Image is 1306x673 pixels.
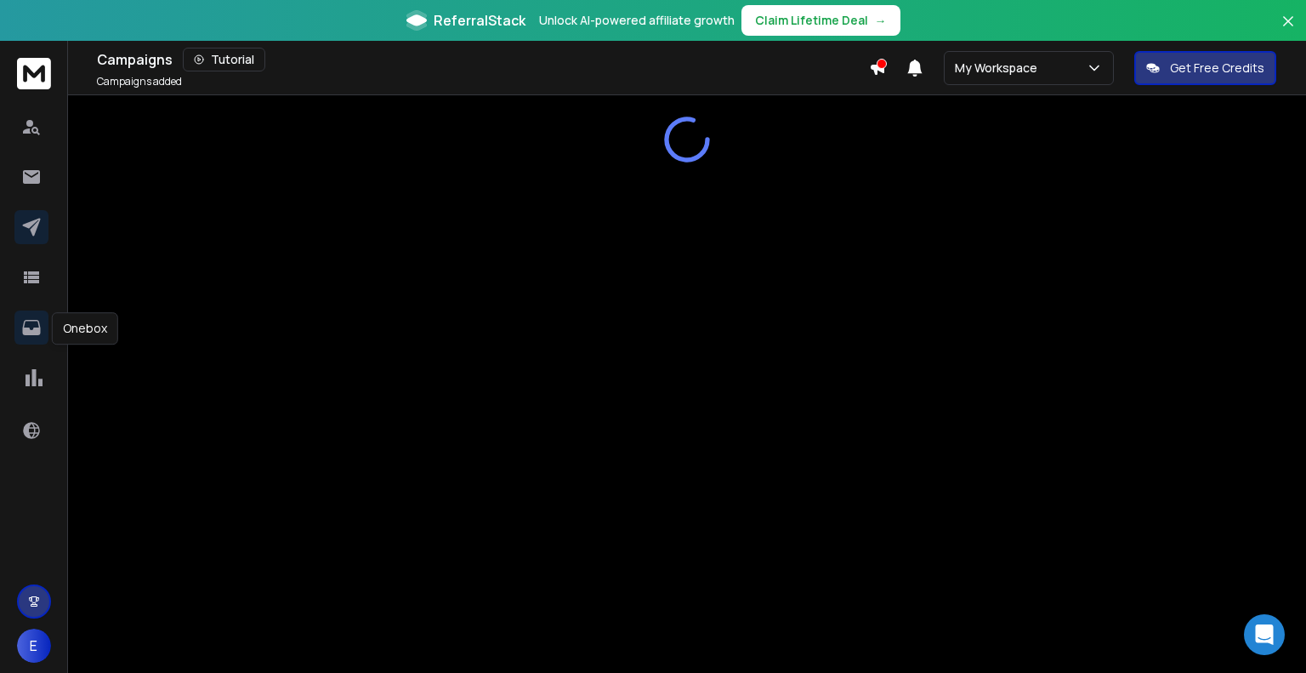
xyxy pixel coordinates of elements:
span: ReferralStack [434,10,525,31]
p: Unlock AI-powered affiliate growth [539,12,735,29]
button: E [17,629,51,663]
button: Get Free Credits [1134,51,1276,85]
span: → [875,12,887,29]
div: Onebox [52,312,118,345]
p: Campaigns added [97,75,182,88]
div: Campaigns [97,48,869,71]
div: Open Intercom Messenger [1244,614,1285,655]
p: Get Free Credits [1170,60,1264,77]
button: Tutorial [183,48,265,71]
button: Close banner [1277,10,1299,51]
button: Claim Lifetime Deal→ [741,5,900,36]
p: My Workspace [955,60,1044,77]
